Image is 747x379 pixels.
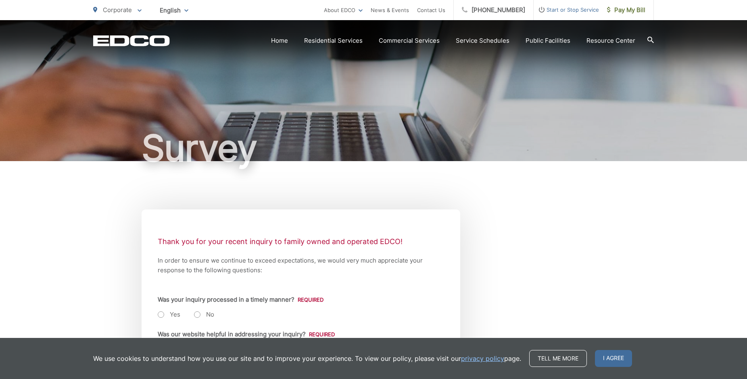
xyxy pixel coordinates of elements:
a: Tell me more [529,350,587,367]
span: Pay My Bill [607,5,645,15]
label: Was your inquiry processed in a timely manner? [158,296,323,303]
label: No [194,311,214,319]
span: Corporate [103,6,132,14]
p: We use cookies to understand how you use our site and to improve your experience. To view our pol... [93,354,521,363]
a: Service Schedules [456,36,509,46]
p: In order to ensure we continue to exceed expectations, we would very much appreciate your respons... [158,256,444,275]
a: Resource Center [586,36,635,46]
p: Thank you for your recent inquiry to family owned and operated EDCO! [158,236,444,248]
a: privacy policy [461,354,504,363]
span: I agree [595,350,632,367]
span: English [154,3,194,17]
label: Yes [158,311,180,319]
a: Contact Us [417,5,445,15]
a: Public Facilities [526,36,570,46]
a: Home [271,36,288,46]
h1: Survey [93,128,654,168]
a: Residential Services [304,36,363,46]
label: Was our website helpful in addressing your inquiry? [158,331,335,338]
a: News & Events [371,5,409,15]
a: EDCD logo. Return to the homepage. [93,35,170,46]
a: About EDCO [324,5,363,15]
a: Commercial Services [379,36,440,46]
